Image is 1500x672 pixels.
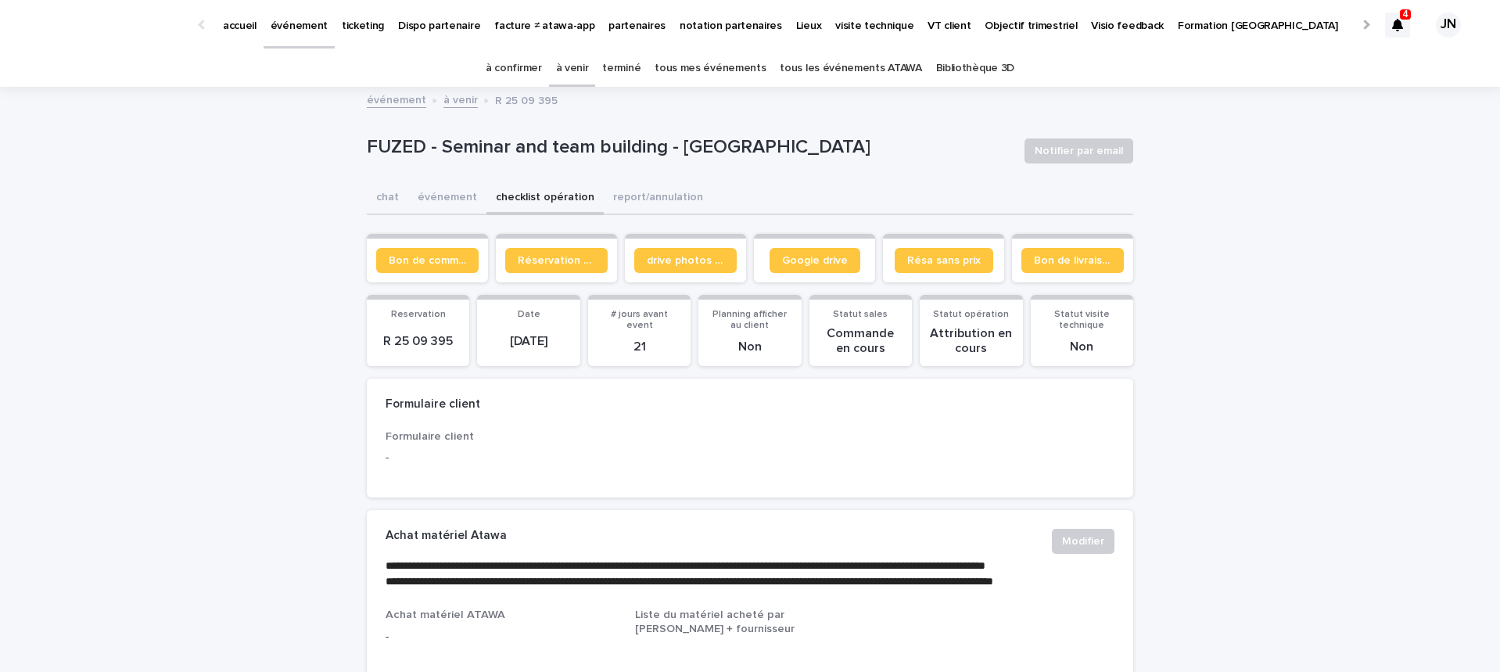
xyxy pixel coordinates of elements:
span: Planning afficher au client [712,310,787,330]
a: à venir [443,90,478,108]
span: drive photos coordinateur [647,255,724,266]
p: Non [708,340,791,354]
a: Bibliothèque 3D [936,50,1014,87]
a: tous mes événements [655,50,766,87]
span: Réservation client [518,255,595,266]
span: Résa sans prix [907,255,981,266]
span: Liste du matériel acheté par [PERSON_NAME] + fournisseur [635,609,795,634]
a: à venir [556,50,589,87]
h2: Achat matériel Atawa [386,529,507,543]
p: Non [1040,340,1124,354]
button: Notifier par email [1025,138,1133,164]
p: - [386,629,616,645]
p: [DATE] [486,334,570,349]
a: drive photos coordinateur [634,248,737,273]
span: Notifier par email [1035,143,1123,159]
span: Bon de commande [389,255,466,266]
p: Attribution en cours [929,326,1013,356]
a: Google drive [770,248,860,273]
div: 4 [1385,13,1410,38]
button: Modifier [1052,529,1114,554]
p: R 25 09 395 [495,91,558,108]
span: Statut opération [933,310,1009,319]
a: Bon de commande [376,248,479,273]
p: - [386,450,616,466]
button: événement [408,182,486,215]
button: report/annulation [604,182,712,215]
p: R 25 09 395 [376,334,460,349]
p: 4 [1403,9,1408,20]
button: chat [367,182,408,215]
span: Statut sales [833,310,888,319]
img: Ls34BcGeRexTGTNfXpUC [31,9,183,41]
p: Commande en cours [819,326,903,356]
a: terminé [602,50,641,87]
span: Statut visite technique [1054,310,1110,330]
span: Achat matériel ATAWA [386,609,505,620]
div: JN [1436,13,1461,38]
span: Modifier [1062,534,1104,549]
a: tous les événements ATAWA [780,50,921,87]
button: checklist opération [486,182,604,215]
span: Bon de livraison [1034,255,1111,266]
a: événement [367,90,426,108]
p: FUZED - Seminar and team building - [GEOGRAPHIC_DATA] [367,136,1012,159]
span: # jours avant event [611,310,668,330]
p: 21 [597,340,681,354]
a: Réservation client [505,248,608,273]
h2: Formulaire client [386,397,480,411]
span: Date [518,310,540,319]
span: Reservation [391,310,446,319]
span: Google drive [782,255,848,266]
span: Formulaire client [386,431,474,442]
a: à confirmer [486,50,542,87]
a: Bon de livraison [1021,248,1124,273]
a: Résa sans prix [895,248,993,273]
